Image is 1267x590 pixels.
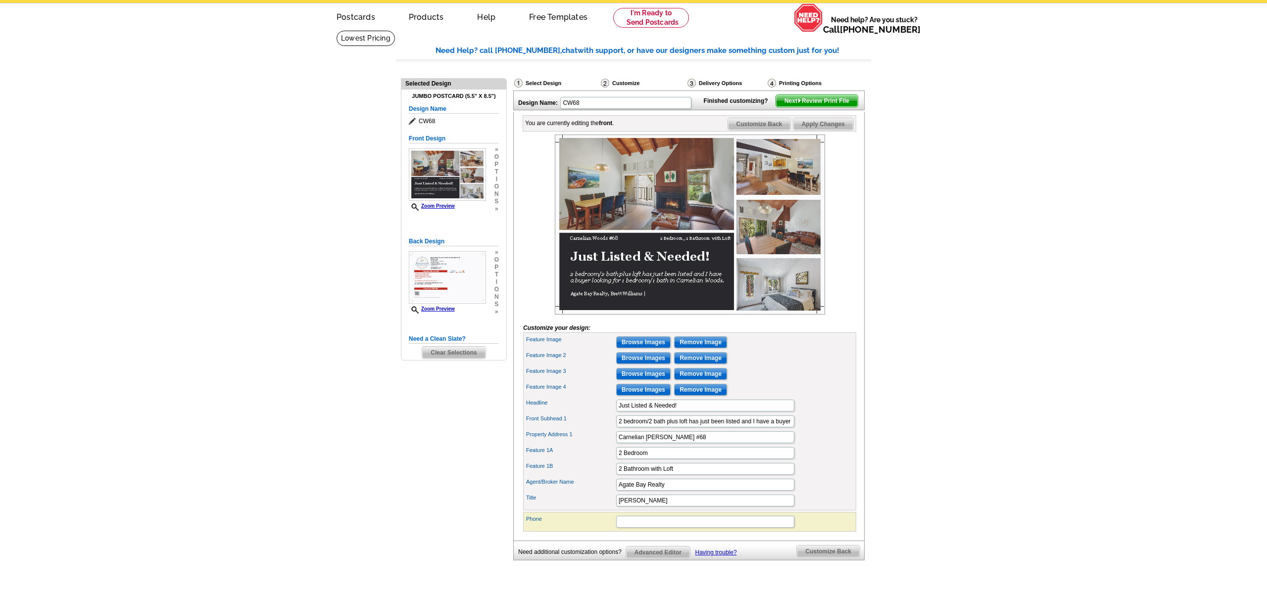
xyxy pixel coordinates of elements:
label: Feature Image 4 [526,383,615,391]
a: Postcards [321,4,391,28]
label: Agent/Broker Name [526,478,615,486]
span: Call [823,24,921,35]
div: Need additional customization options? [518,546,626,558]
a: Zoom Preview [409,203,455,209]
input: Browse Images [616,368,671,380]
div: Delivery Options [686,78,767,88]
div: You are currently editing the . [525,119,614,128]
span: t [494,168,499,176]
a: Zoom Preview [409,306,455,312]
span: » [494,249,499,256]
input: Remove Image [674,384,727,396]
label: Front Subhead 1 [526,414,615,423]
img: Printing Options & Summary [768,79,776,88]
div: Customize [600,78,686,91]
img: help [794,3,823,32]
h4: Jumbo Postcard (5.5" x 8.5") [409,93,499,99]
label: Feature Image [526,335,615,344]
img: Delivery Options [687,79,696,88]
span: o [494,183,499,190]
div: Printing Options [767,78,855,88]
label: Feature 1A [526,446,615,454]
img: Z18902014_00001_1.jpg [555,135,825,315]
span: o [494,256,499,264]
input: Remove Image [674,368,727,380]
label: Feature Image 3 [526,367,615,375]
span: CW68 [409,116,499,126]
span: chat [562,46,578,55]
a: Free Templates [513,4,603,28]
h5: Back Design [409,237,499,246]
label: Phone [526,515,615,523]
div: Select Design [513,78,600,91]
span: s [494,198,499,205]
i: Customize your design: [523,324,590,331]
span: » [494,205,499,213]
label: Headline [526,399,615,407]
span: Customize Back [728,118,791,130]
span: i [494,176,499,183]
img: button-next-arrow-white.png [797,98,802,103]
span: Apply Changes [793,118,853,130]
span: n [494,293,499,301]
a: Having trouble? [695,549,737,556]
a: Advanced Editor [626,546,690,559]
span: o [494,153,499,161]
label: Feature 1B [526,462,615,470]
span: Customize Back [797,545,860,557]
a: Help [461,4,511,28]
span: n [494,190,499,198]
input: Remove Image [674,336,727,348]
span: o [494,286,499,293]
img: Customize [601,79,609,88]
label: Title [526,494,615,502]
span: » [494,308,499,316]
span: t [494,271,499,278]
span: Need help? Are you stuck? [823,15,926,35]
b: front [599,120,612,127]
input: Browse Images [616,336,671,348]
input: Browse Images [616,352,671,364]
a: Products [393,4,460,28]
strong: Finished customizing? [704,97,774,104]
img: Z18902014_00001_1.jpg [409,148,486,201]
label: Feature Image 2 [526,351,615,360]
iframe: LiveChat chat widget [1069,360,1267,590]
span: p [494,161,499,168]
label: Property Address 1 [526,430,615,439]
h5: Need a Clean Slate? [409,334,499,344]
span: Advanced Editor [626,546,690,558]
span: Next Review Print File [776,95,858,107]
div: Selected Design [401,79,506,88]
h5: Front Design [409,134,499,143]
span: » [494,146,499,153]
span: p [494,264,499,271]
img: Z18902014_00001_2.jpg [409,251,486,304]
a: [PHONE_NUMBER] [840,24,921,35]
strong: Design Name: [518,99,558,106]
h5: Design Name [409,104,499,114]
input: Remove Image [674,352,727,364]
span: i [494,278,499,286]
div: Need Help? call [PHONE_NUMBER], with support, or have our designers make something custom just fo... [436,45,871,56]
input: Browse Images [616,384,671,396]
span: s [494,301,499,308]
span: Clear Selections [422,347,485,359]
img: Select Design [514,79,523,88]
